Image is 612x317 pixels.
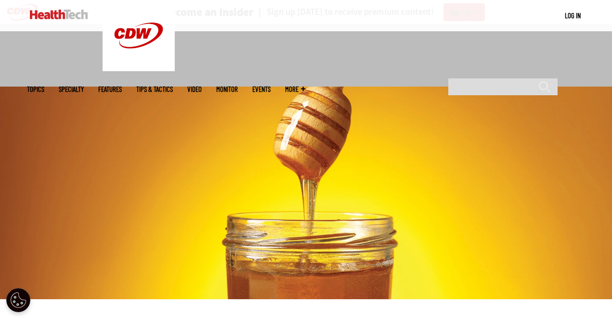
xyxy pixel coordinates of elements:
[565,11,581,21] div: User menu
[285,86,305,93] span: More
[27,86,44,93] span: Topics
[98,86,122,93] a: Features
[565,11,581,20] a: Log in
[216,86,238,93] a: MonITor
[103,63,175,74] a: CDW
[252,86,271,93] a: Events
[6,288,30,312] button: Open Preferences
[187,86,202,93] a: Video
[136,86,173,93] a: Tips & Tactics
[30,10,88,19] img: Home
[59,86,84,93] span: Specialty
[6,288,30,312] div: Cookie Settings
